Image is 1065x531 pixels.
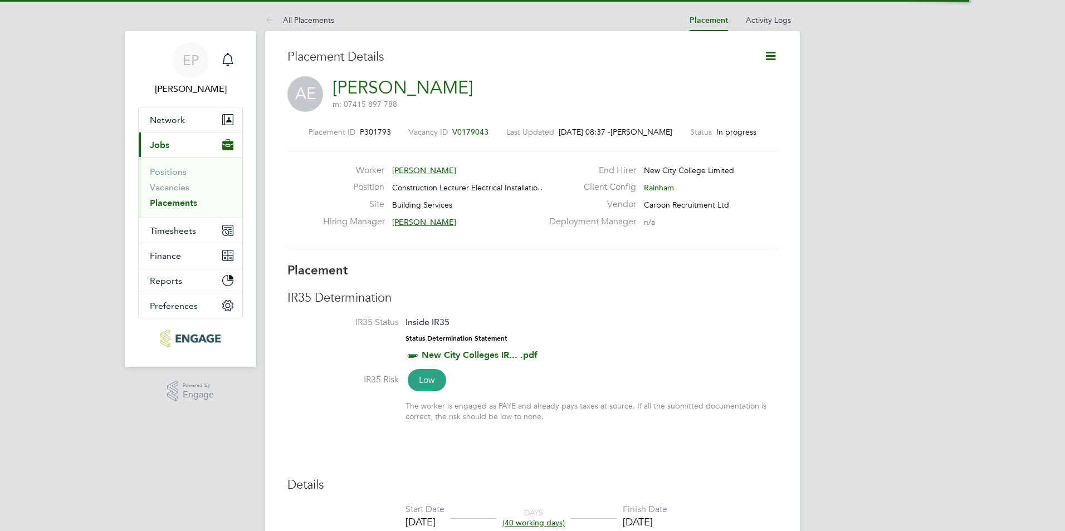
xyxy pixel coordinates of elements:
[150,250,181,261] span: Finance
[333,99,397,109] span: m: 07415 897 788
[406,401,778,421] div: The worker is engaged as PAYE and already pays taxes at source. If all the submitted documentatio...
[150,166,187,177] a: Positions
[644,217,655,227] span: n/a
[543,165,636,176] label: End Hirer
[497,508,570,528] div: DAYS
[543,181,636,193] label: Client Config
[287,290,778,306] h3: IR35 Determination
[422,350,538,360] a: New City Colleges IR... .pdf
[139,157,242,218] div: Jobs
[167,381,214,402] a: Powered byEngage
[644,165,734,175] span: New City College Limited
[559,127,610,137] span: [DATE] 08:37 -
[287,317,399,328] label: IR35 Status
[502,518,565,528] span: (40 working days)
[408,369,446,391] span: Low
[183,390,214,400] span: Engage
[644,200,729,210] span: Carbon Recruitment Ltd
[139,218,242,243] button: Timesheets
[150,198,197,208] a: Placements
[138,42,243,96] a: EP[PERSON_NAME]
[287,477,778,493] h3: Details
[287,263,348,278] b: Placement
[716,127,756,137] span: In progress
[392,183,545,193] span: Construction Lecturer Electrical Installatio…
[150,276,182,286] span: Reports
[323,199,384,210] label: Site
[139,293,242,318] button: Preferences
[287,76,323,112] span: AE
[139,268,242,293] button: Reports
[644,183,674,193] span: Rainham
[333,77,473,99] a: [PERSON_NAME]
[139,243,242,268] button: Finance
[150,225,196,236] span: Timesheets
[287,374,399,386] label: IR35 Risk
[392,200,452,210] span: Building Services
[406,335,507,342] strong: Status Determination Statement
[139,132,242,157] button: Jobs
[506,127,554,137] label: Last Updated
[309,127,355,137] label: Placement ID
[287,49,747,65] h3: Placement Details
[323,165,384,176] label: Worker
[160,330,220,347] img: carbonrecruitment-logo-retina.png
[690,16,728,25] a: Placement
[265,15,334,25] a: All Placements
[125,31,256,367] nav: Main navigation
[746,15,791,25] a: Activity Logs
[150,182,189,193] a: Vacancies
[406,504,444,515] div: Start Date
[610,127,672,137] span: [PERSON_NAME]
[360,127,391,137] span: P301793
[139,107,242,132] button: Network
[690,127,712,137] label: Status
[323,216,384,228] label: Hiring Manager
[623,504,667,515] div: Finish Date
[183,381,214,390] span: Powered by
[392,165,456,175] span: [PERSON_NAME]
[138,330,243,347] a: Go to home page
[150,301,198,311] span: Preferences
[452,127,488,137] span: V0179043
[392,217,456,227] span: [PERSON_NAME]
[543,199,636,210] label: Vendor
[183,53,199,67] span: EP
[409,127,448,137] label: Vacancy ID
[138,82,243,96] span: Emma Procter
[406,515,444,528] div: [DATE]
[406,317,450,327] span: Inside IR35
[150,140,169,150] span: Jobs
[623,515,667,528] div: [DATE]
[323,181,384,193] label: Position
[150,115,185,125] span: Network
[543,216,636,228] label: Deployment Manager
